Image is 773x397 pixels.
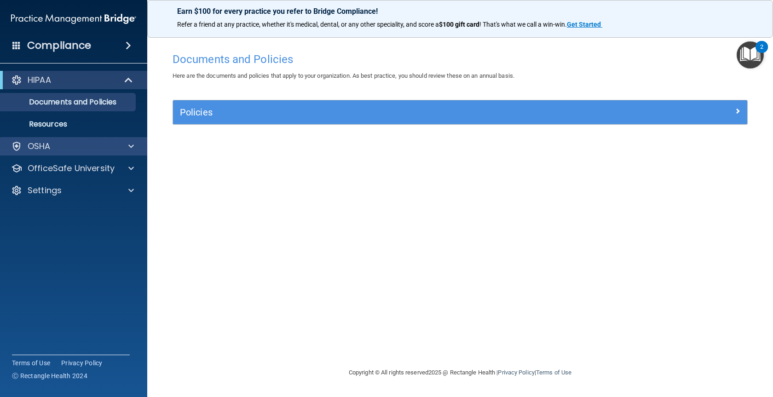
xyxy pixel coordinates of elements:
a: HIPAA [11,75,133,86]
h4: Documents and Policies [173,53,748,65]
a: OSHA [11,141,134,152]
a: Settings [11,185,134,196]
p: Documents and Policies [6,98,132,107]
h4: Compliance [27,39,91,52]
a: Privacy Policy [498,369,534,376]
p: Resources [6,120,132,129]
p: Settings [28,185,62,196]
a: Policies [180,105,740,120]
strong: Get Started [567,21,601,28]
p: OSHA [28,141,51,152]
a: OfficeSafe University [11,163,134,174]
a: Terms of Use [536,369,571,376]
span: Ⓒ Rectangle Health 2024 [12,371,87,380]
strong: $100 gift card [439,21,479,28]
p: Earn $100 for every practice you refer to Bridge Compliance! [177,7,743,16]
img: PMB logo [11,10,136,28]
span: Here are the documents and policies that apply to your organization. As best practice, you should... [173,72,514,79]
div: Copyright © All rights reserved 2025 @ Rectangle Health | | [292,358,628,387]
span: ! That's what we call a win-win. [479,21,567,28]
a: Privacy Policy [61,358,103,368]
p: OfficeSafe University [28,163,115,174]
button: Open Resource Center, 2 new notifications [737,41,764,69]
span: Refer a friend at any practice, whether it's medical, dental, or any other speciality, and score a [177,21,439,28]
div: 2 [760,47,763,59]
p: HIPAA [28,75,51,86]
a: Terms of Use [12,358,50,368]
a: Get Started [567,21,602,28]
h5: Policies [180,107,597,117]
